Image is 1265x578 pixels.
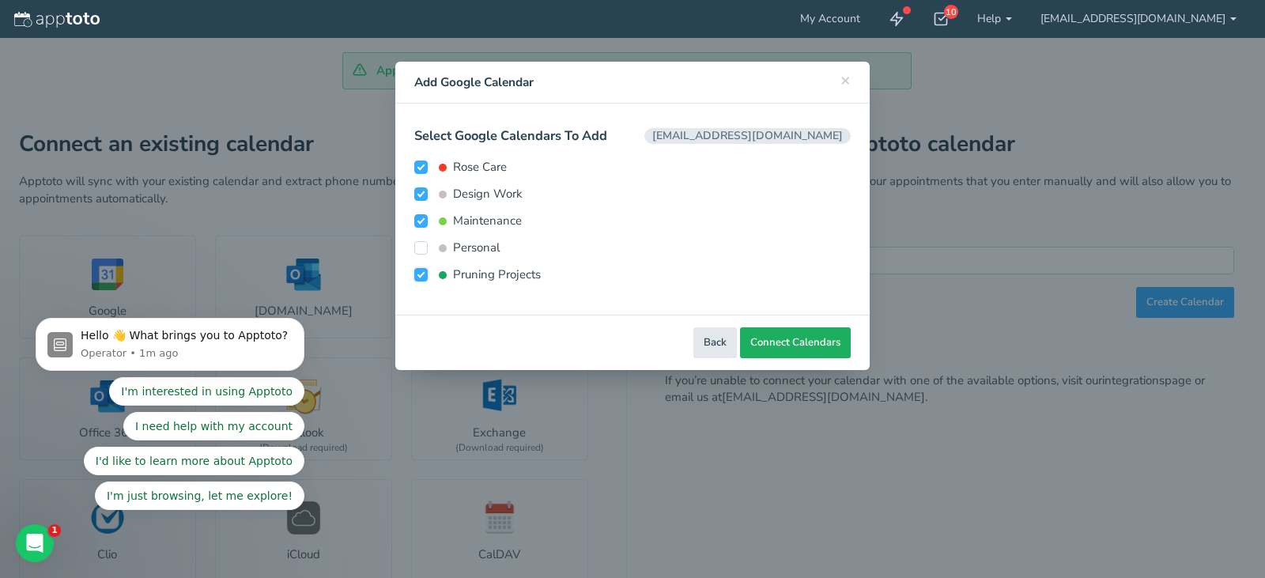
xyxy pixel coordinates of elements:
input: Pruning Projects [414,268,428,281]
span: 1 [48,524,61,537]
label: Personal [414,240,500,256]
label: Pruning Projects [414,266,541,283]
span: Connect Calendars [750,335,840,350]
h4: Add Google Calendar [414,74,851,91]
input: Maintenance [414,214,428,228]
button: Connect Calendars [740,327,851,358]
label: Maintenance [414,213,522,229]
input: Personal [414,241,428,255]
label: Design Work [414,186,523,202]
button: Back [693,327,737,358]
input: Design Work [414,187,428,201]
label: Rose Care [414,159,507,176]
h2: Select Google Calendars To Add [414,128,851,143]
iframe: Intercom notifications message [12,304,328,519]
span: × [840,69,851,91]
span: [EMAIL_ADDRESS][DOMAIN_NAME] [644,128,851,143]
input: Rose Care [414,161,428,174]
iframe: Intercom live chat [16,524,54,562]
